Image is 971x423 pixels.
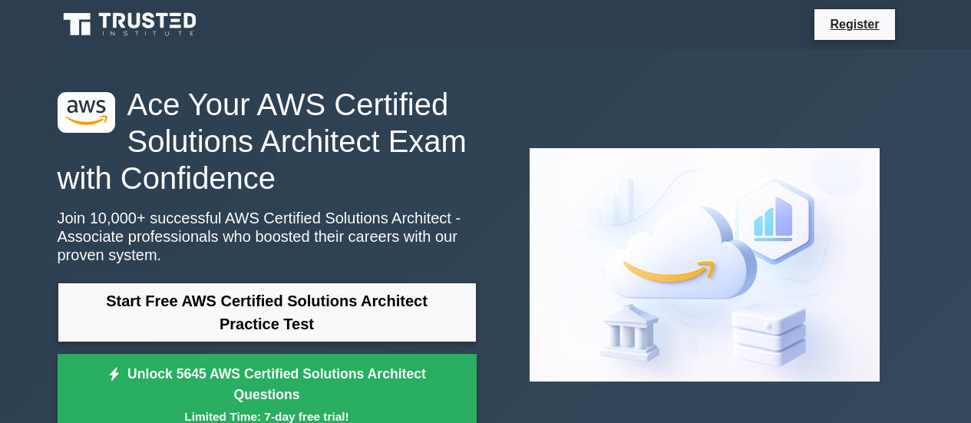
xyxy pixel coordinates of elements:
img: AWS Certified Solutions Architect - Associate Preview [517,136,892,394]
a: Start Free AWS Certified Solutions Architect Practice Test [58,283,477,342]
a: Register [821,15,888,34]
p: Join 10,000+ successful AWS Certified Solutions Architect - Associate professionals who boosted t... [58,209,477,264]
h1: Ace Your AWS Certified Solutions Architect Exam with Confidence [58,86,477,197]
